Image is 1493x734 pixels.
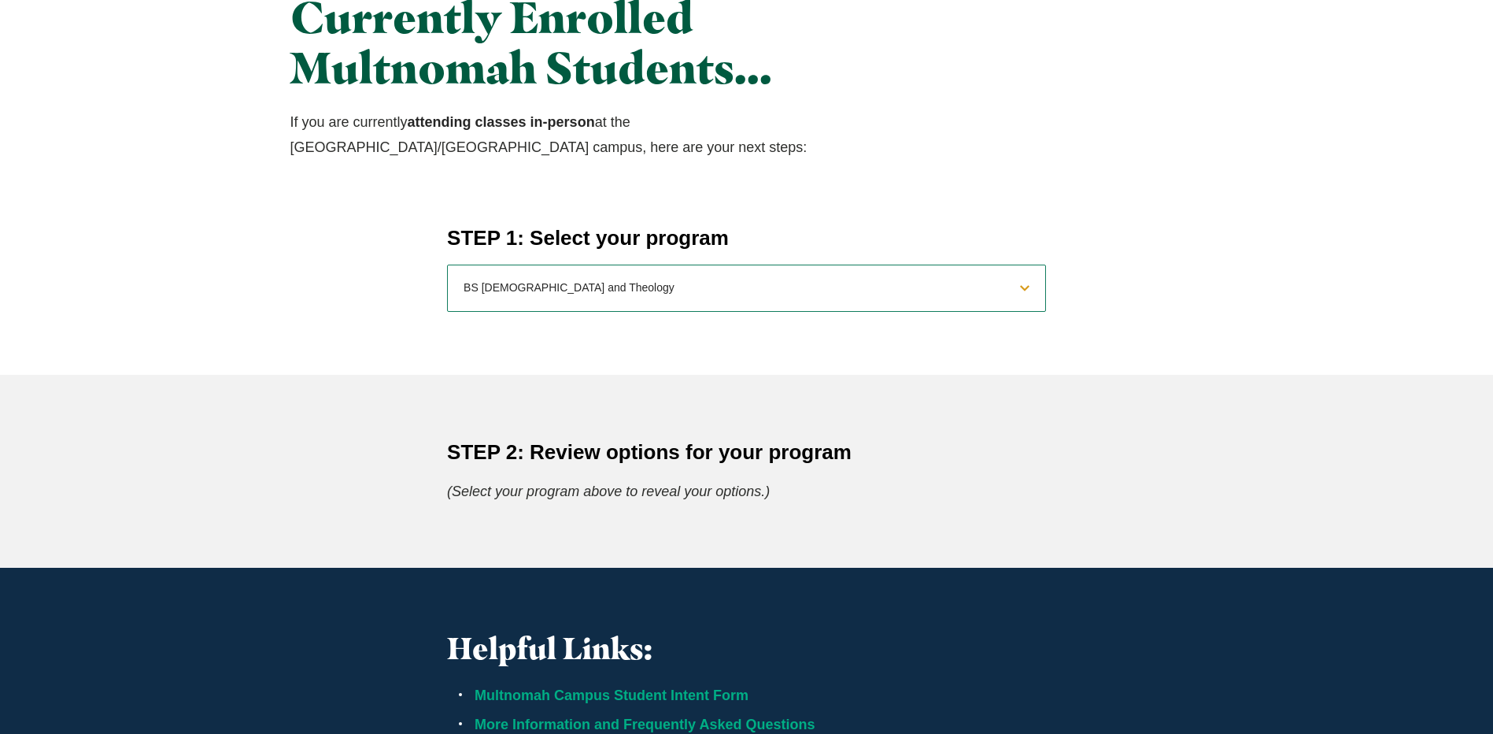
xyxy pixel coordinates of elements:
[408,114,595,130] strong: attending classes in-person
[475,717,815,732] a: More Information and Frequently Asked Questions
[447,224,1046,252] h4: STEP 1: Select your program
[290,109,889,161] p: If you are currently at the [GEOGRAPHIC_DATA]/[GEOGRAPHIC_DATA] campus, here are your next steps:
[447,631,1046,667] h3: Helpful Links:
[447,438,1046,466] h4: STEP 2: Review options for your program
[475,688,748,703] a: Multnomah Campus Student Intent Form
[447,484,770,499] em: (Select your program above to reveal your options.)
